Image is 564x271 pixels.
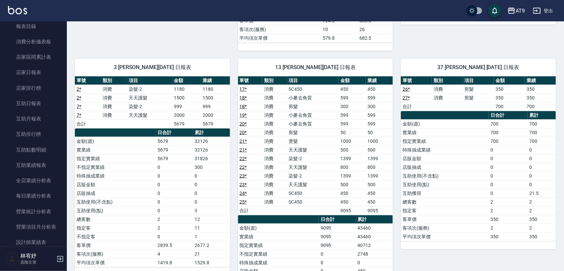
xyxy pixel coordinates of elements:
[401,76,432,85] th: 單號
[366,163,393,172] td: 800
[193,137,230,146] td: 32126
[401,137,489,146] td: 指定實業績
[287,85,339,93] td: SC450
[287,137,339,146] td: 燙髮
[262,198,287,206] td: 消費
[262,189,287,198] td: 消費
[366,172,393,180] td: 1399
[156,224,193,232] td: 2
[5,252,19,266] img: Person
[238,224,319,232] td: 金額(虛)
[75,215,156,224] td: 總客數
[319,241,356,250] td: 9095
[366,198,393,206] td: 450
[525,85,556,93] td: 350
[339,93,366,102] td: 599
[287,111,339,119] td: 小麥去角質
[201,102,230,111] td: 999
[401,172,489,180] td: 互助使用(不含點)
[319,250,356,258] td: 0
[319,232,356,241] td: 9095
[156,146,193,154] td: 5679
[528,146,556,154] td: 0
[366,146,393,154] td: 500
[489,111,528,120] th: 日合計
[173,93,201,102] td: 1500
[401,198,489,206] td: 總客數
[287,119,339,128] td: 小麥去角質
[528,163,556,172] td: 0
[339,206,366,215] td: 9095
[528,137,556,146] td: 700
[489,128,528,137] td: 700
[3,96,64,111] a: 互助日報表
[193,206,230,215] td: 3
[193,146,230,154] td: 32126
[246,64,385,71] span: 13 [PERSON_NAME][DATE] 日報表
[319,258,356,267] td: 0
[3,19,64,34] a: 報表目錄
[193,250,230,258] td: 21
[101,76,127,85] th: 類別
[173,102,201,111] td: 999
[366,154,393,163] td: 1399
[127,76,172,85] th: 項目
[156,215,193,224] td: 2
[3,158,64,173] a: 互助業績報表
[366,76,393,85] th: 業績
[528,224,556,232] td: 2
[238,76,262,85] th: 單號
[339,154,366,163] td: 1399
[75,258,156,267] td: 平均項次單價
[8,6,27,14] img: Logo
[127,102,172,111] td: 染髮-2
[489,206,528,215] td: 2
[489,232,528,241] td: 350
[489,172,528,180] td: 0
[262,93,287,102] td: 消費
[366,102,393,111] td: 300
[75,224,156,232] td: 指定客
[193,241,230,250] td: 2677.2
[489,180,528,189] td: 0
[528,206,556,215] td: 2
[287,198,339,206] td: SC450
[262,119,287,128] td: 消費
[401,180,489,189] td: 互助使用(點)
[401,215,489,224] td: 客單價
[432,76,463,85] th: 類別
[528,215,556,224] td: 350
[173,85,201,93] td: 1180
[401,224,489,232] td: 客項次(服務)
[193,258,230,267] td: 1529.8
[3,219,64,235] a: 營業項目月分析表
[339,111,366,119] td: 599
[489,224,528,232] td: 2
[358,25,393,34] td: 26
[75,180,156,189] td: 店販金額
[3,126,64,142] a: 互助排行榜
[262,102,287,111] td: 消費
[156,172,193,180] td: 0
[489,137,528,146] td: 700
[156,128,193,137] th: 日合計
[339,76,366,85] th: 金額
[401,102,432,111] td: 合計
[127,93,172,102] td: 天天護髮
[156,154,193,163] td: 5679
[287,180,339,189] td: 天天護髮
[156,198,193,206] td: 0
[193,224,230,232] td: 11
[101,93,127,102] td: 消費
[3,173,64,188] a: 全店業績分析表
[156,206,193,215] td: 0
[262,85,287,93] td: 消費
[321,25,358,34] td: 10
[401,119,489,128] td: 金額(虛)
[339,146,366,154] td: 500
[366,119,393,128] td: 599
[3,235,64,250] a: 設計師業績表
[516,7,525,15] div: AT9
[193,163,230,172] td: 300
[156,258,193,267] td: 1419.8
